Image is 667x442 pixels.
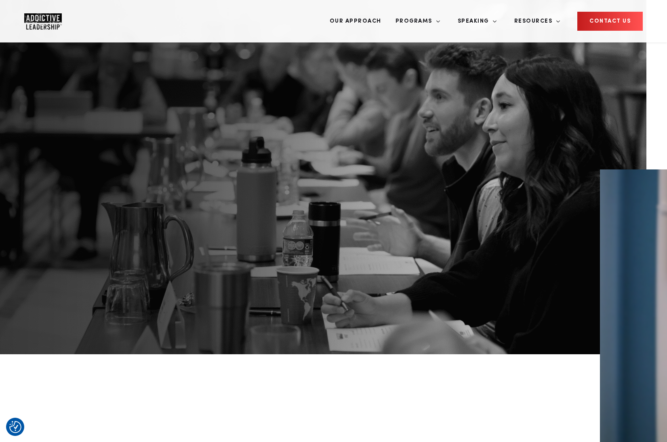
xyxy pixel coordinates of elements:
a: Our Approach [324,6,387,36]
button: Consent Preferences [9,421,21,433]
a: Resources [508,6,561,36]
a: Speaking [452,6,497,36]
img: Revisit consent button [9,421,21,433]
a: Programs [389,6,440,36]
img: Company Logo [24,13,62,30]
a: CONTACT US [577,12,643,31]
a: Home [24,13,73,30]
